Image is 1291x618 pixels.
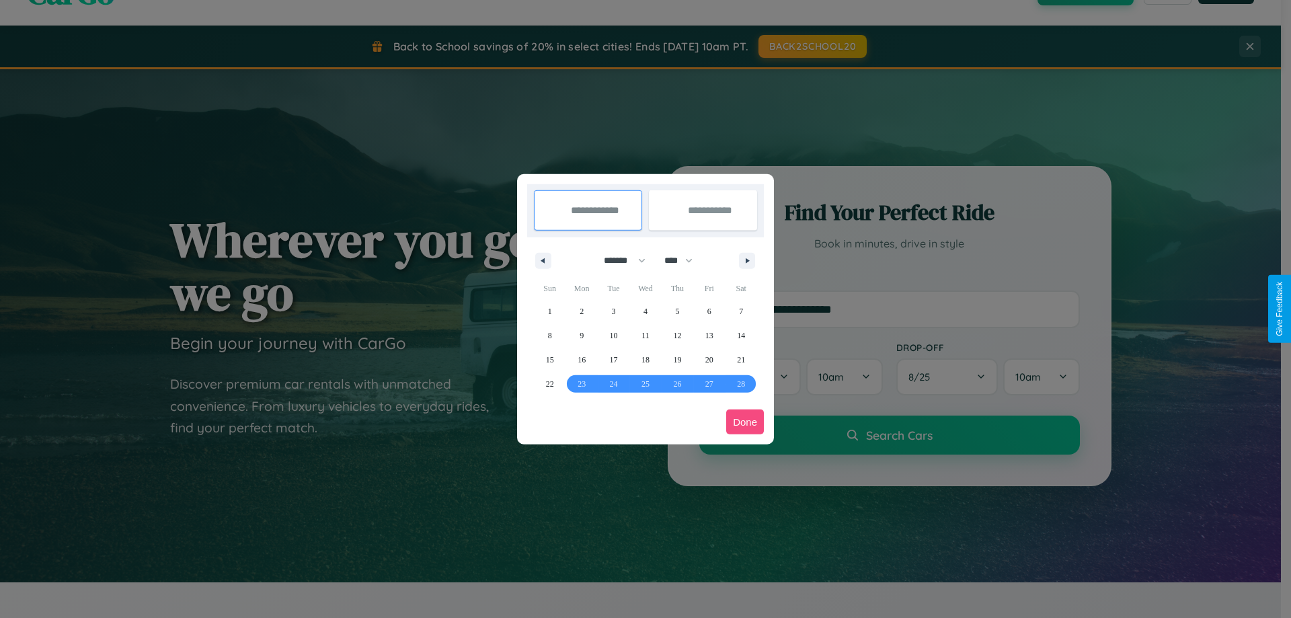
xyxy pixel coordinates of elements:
span: Mon [565,278,597,299]
span: 25 [641,372,650,396]
button: 7 [726,299,757,323]
button: 4 [629,299,661,323]
button: 16 [565,348,597,372]
button: 26 [662,372,693,396]
button: 18 [629,348,661,372]
button: 10 [598,323,629,348]
button: 24 [598,372,629,396]
button: 28 [726,372,757,396]
span: Fri [693,278,725,299]
button: 17 [598,348,629,372]
span: Thu [662,278,693,299]
span: 1 [548,299,552,323]
span: 15 [546,348,554,372]
span: 21 [737,348,745,372]
button: 6 [693,299,725,323]
button: 14 [726,323,757,348]
span: 3 [612,299,616,323]
button: 25 [629,372,661,396]
span: 24 [610,372,618,396]
span: 17 [610,348,618,372]
span: 12 [673,323,681,348]
button: Done [726,410,764,434]
span: 23 [578,372,586,396]
button: 23 [565,372,597,396]
span: 28 [737,372,745,396]
button: 3 [598,299,629,323]
button: 22 [534,372,565,396]
span: 22 [546,372,554,396]
span: 10 [610,323,618,348]
button: 19 [662,348,693,372]
button: 9 [565,323,597,348]
button: 1 [534,299,565,323]
span: 2 [580,299,584,323]
span: 6 [707,299,711,323]
button: 12 [662,323,693,348]
span: 14 [737,323,745,348]
span: 4 [643,299,648,323]
span: 20 [705,348,713,372]
span: 11 [641,323,650,348]
span: 7 [739,299,743,323]
button: 2 [565,299,597,323]
span: 16 [578,348,586,372]
button: 15 [534,348,565,372]
span: 5 [675,299,679,323]
span: 13 [705,323,713,348]
span: 26 [673,372,681,396]
button: 27 [693,372,725,396]
button: 11 [629,323,661,348]
button: 21 [726,348,757,372]
button: 8 [534,323,565,348]
span: Tue [598,278,629,299]
button: 5 [662,299,693,323]
span: 18 [641,348,650,372]
span: Sun [534,278,565,299]
button: 20 [693,348,725,372]
span: 19 [673,348,681,372]
div: Give Feedback [1275,282,1284,336]
span: 27 [705,372,713,396]
span: 8 [548,323,552,348]
button: 13 [693,323,725,348]
span: Wed [629,278,661,299]
span: Sat [726,278,757,299]
span: 9 [580,323,584,348]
